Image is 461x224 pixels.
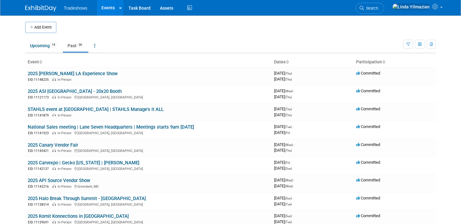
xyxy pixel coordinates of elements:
span: [DATE] [274,178,295,182]
span: Committed [356,178,380,182]
a: 2025 Carvexpo | Gecko [US_STATE] | [PERSON_NAME] [28,160,139,166]
span: In-Person [58,185,73,189]
span: [DATE] [274,196,294,200]
span: (Sun) [285,197,292,200]
span: Committed [356,124,380,129]
a: National Sales meeting | Lane Seven Headquarters | Meetings starts 9am [DATE] [28,124,194,130]
a: Search [356,3,384,14]
div: [GEOGRAPHIC_DATA], [GEOGRAPHIC_DATA] [28,148,269,153]
img: In-Person Event [52,113,56,117]
span: In-Person [58,203,73,207]
button: Add Event [25,22,56,33]
span: [DATE] [274,166,292,171]
span: (Sun) [285,167,292,170]
span: Committed [356,160,380,165]
span: Committed [356,142,380,147]
th: Event [25,57,272,67]
a: Sort by Start Date [286,59,289,64]
span: [DATE] [274,124,294,129]
a: 2025 Kornit Konnections in [GEOGRAPHIC_DATA] [28,213,129,219]
span: [DATE] [274,142,295,147]
span: - [293,196,294,200]
span: EID: 11138514 [28,203,51,206]
img: In-Person Event [52,131,56,134]
div: [GEOGRAPHIC_DATA], [GEOGRAPHIC_DATA] [28,166,269,171]
img: ExhibitDay [25,5,56,11]
span: [DATE] [274,160,292,165]
span: Search [364,6,378,11]
span: (Wed) [285,179,293,182]
span: [DATE] [274,77,292,81]
span: (Wed) [285,185,293,188]
span: (Sun) [285,214,292,218]
span: In-Person [58,131,73,135]
span: 14 [50,43,57,47]
span: (Thu) [285,107,292,111]
span: (Thu) [285,113,292,117]
span: In-Person [58,113,73,117]
a: 2025 [PERSON_NAME] LA Experience Show [28,71,118,76]
a: Past36 [63,40,88,52]
span: - [294,142,295,147]
span: - [293,124,294,129]
span: Tradeshows [64,6,87,11]
span: - [291,160,292,165]
span: (Thu) [285,78,292,81]
span: - [293,107,294,111]
span: EID: 11121173 [28,96,51,99]
span: (Fri) [285,161,290,164]
span: In-Person [58,149,73,153]
img: In-Person Event [52,185,56,188]
span: 36 [77,43,84,47]
img: In-Person Event [52,167,56,170]
span: EID: 11148235 [28,78,51,81]
span: EID: 11141879 [28,114,51,117]
a: 2025 Canary Vendor Fair [28,142,78,148]
a: STAHLS event at [GEOGRAPHIC_DATA] | STAHLS Manage's it ALL [28,107,164,112]
a: Sort by Participation Type [382,59,385,64]
span: (Thu) [285,95,292,99]
span: In-Person [58,167,73,171]
img: In-Person Event [52,95,56,98]
span: (Tue) [285,125,292,129]
span: Committed [356,196,380,200]
span: (Tue) [285,203,292,206]
span: In-Person [58,78,73,82]
span: EID: 11142216 [28,185,51,188]
span: [DATE] [274,89,295,93]
span: (Wed) [285,89,293,93]
div: Greenbelt, MD [28,184,269,189]
img: In-Person Event [52,78,56,81]
span: Committed [356,107,380,111]
span: EID: 11139691 [28,221,51,224]
span: Committed [356,71,380,75]
img: In-Person Event [52,149,56,152]
span: [DATE] [274,94,292,99]
span: [DATE] [274,71,294,75]
span: (Wed) [285,143,293,147]
span: [DATE] [274,184,293,188]
a: 2025 Halo Break Through Summit - [GEOGRAPHIC_DATA] [28,196,146,201]
div: [GEOGRAPHIC_DATA], [GEOGRAPHIC_DATA] [28,130,269,135]
img: In-Person Event [52,220,56,223]
span: EID: 11145421 [28,149,51,153]
div: [GEOGRAPHIC_DATA], [GEOGRAPHIC_DATA] [28,94,269,100]
a: Sort by Event Name [39,59,42,64]
span: - [294,178,295,182]
span: - [293,71,294,75]
span: (Thu) [285,149,292,152]
span: [DATE] [274,130,290,135]
span: (Fri) [285,131,290,135]
a: 2025 API Source Vendor Show [28,178,90,183]
span: - [294,89,295,93]
img: In-Person Event [52,203,56,206]
span: (Tue) [285,220,292,224]
span: [DATE] [274,112,292,117]
th: Participation [354,57,436,67]
span: EID: 11142137 [28,167,51,171]
span: In-Person [58,95,73,99]
span: Committed [356,89,380,93]
span: EID: 11141923 [28,131,51,135]
a: 2025 ASI [GEOGRAPHIC_DATA] - 20x20 Booth [28,89,122,94]
span: [DATE] [274,107,294,111]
